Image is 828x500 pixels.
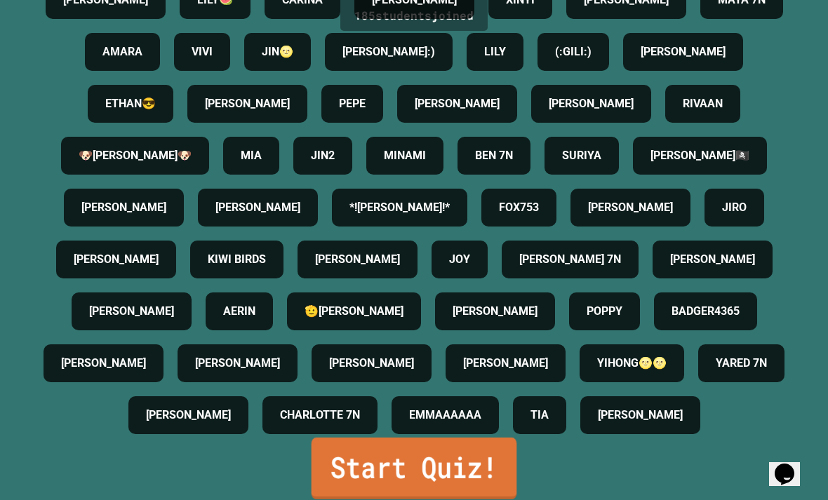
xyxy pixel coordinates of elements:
[192,43,213,60] h4: VIVI
[463,355,548,372] h4: [PERSON_NAME]
[311,147,335,164] h4: JIN2
[683,95,723,112] h4: RIVAAN
[670,251,755,268] h4: [PERSON_NAME]
[262,43,293,60] h4: JIN🌝
[453,303,537,320] h4: [PERSON_NAME]
[587,303,622,320] h4: POPPY
[499,199,539,216] h4: FOX753
[555,43,592,60] h4: (:GILI:)
[223,303,255,320] h4: AERIN
[530,407,549,424] h4: TIA
[74,251,159,268] h4: [PERSON_NAME]
[342,43,435,60] h4: [PERSON_NAME]:)
[315,251,400,268] h4: [PERSON_NAME]
[650,147,749,164] h4: [PERSON_NAME]🏴‍☠️
[208,251,266,268] h4: KIWI BIRDS
[549,95,634,112] h4: [PERSON_NAME]
[449,251,470,268] h4: JOY
[79,147,192,164] h4: 🐶[PERSON_NAME]🐶
[102,43,142,60] h4: AMARA
[205,95,290,112] h4: [PERSON_NAME]
[61,355,146,372] h4: [PERSON_NAME]
[588,199,673,216] h4: [PERSON_NAME]
[241,147,262,164] h4: MIA
[769,444,814,486] iframe: chat widget
[280,407,360,424] h4: CHARLOTTE 7N
[215,199,300,216] h4: [PERSON_NAME]
[305,303,403,320] h4: 🫡[PERSON_NAME]
[329,355,414,372] h4: [PERSON_NAME]
[312,438,517,499] a: Start Quiz!
[597,355,667,372] h4: YIHONG🌝🌝
[641,43,726,60] h4: [PERSON_NAME]
[409,407,481,424] h4: EMMAAAAAA
[146,407,231,424] h4: [PERSON_NAME]
[349,199,450,216] h4: *![PERSON_NAME]!*
[519,251,621,268] h4: [PERSON_NAME] 7N
[475,147,513,164] h4: BEN 7N
[89,303,174,320] h4: [PERSON_NAME]
[672,303,740,320] h4: BADGER4365
[81,199,166,216] h4: [PERSON_NAME]
[339,95,366,112] h4: PEPE
[105,95,156,112] h4: ETHAN😎
[598,407,683,424] h4: [PERSON_NAME]
[384,147,426,164] h4: MINAMI
[562,147,601,164] h4: SURIYA
[195,355,280,372] h4: [PERSON_NAME]
[722,199,747,216] h4: JIRO
[716,355,767,372] h4: YARED 7N
[484,43,506,60] h4: LILY
[415,95,500,112] h4: [PERSON_NAME]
